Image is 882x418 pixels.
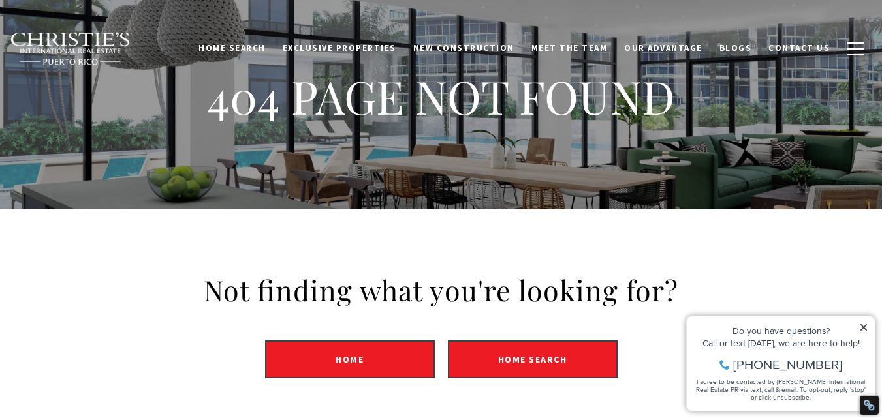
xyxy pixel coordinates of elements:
div: Restore Info Box &#10;&#10;NoFollow Info:&#10; META-Robots NoFollow: &#09;false&#10; META-Robots ... [863,399,875,411]
span: Our Advantage [624,42,702,53]
a: Meet the Team [523,36,616,61]
span: I agree to be contacted by [PERSON_NAME] International Real Estate PR via text, call & email. To ... [16,80,186,105]
div: Call or text [DATE], we are here to help! [14,42,189,51]
span: Exclusive Properties [283,42,396,53]
img: Christie's International Real Estate black text logo [10,32,131,66]
span: New Construction [413,42,514,53]
a: Blogs [711,36,761,61]
a: Exclusive Properties [274,36,405,61]
a: New Construction [405,36,523,61]
span: Blogs [719,42,752,53]
a: Our Advantage [616,36,711,61]
div: Do you have questions? [14,29,189,38]
a: Home [265,340,435,378]
span: [PHONE_NUMBER] [54,61,163,74]
span: Contact Us [768,42,830,53]
h2: Not finding what you're looking for? [33,272,849,308]
h1: 404 PAGE NOT FOUND [207,68,675,125]
a: Home Search [448,340,618,378]
a: Home Search [190,36,274,61]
